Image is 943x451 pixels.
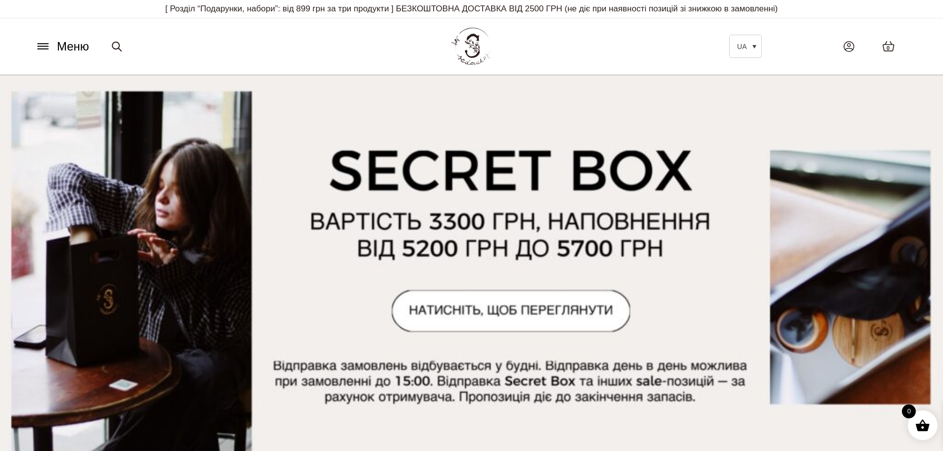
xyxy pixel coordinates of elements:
[872,31,905,62] a: 0
[32,37,92,56] button: Меню
[737,43,746,50] span: UA
[451,28,491,65] img: BY SADOVSKIY
[887,44,890,52] span: 0
[729,35,762,58] a: UA
[57,38,89,55] span: Меню
[902,404,916,418] span: 0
